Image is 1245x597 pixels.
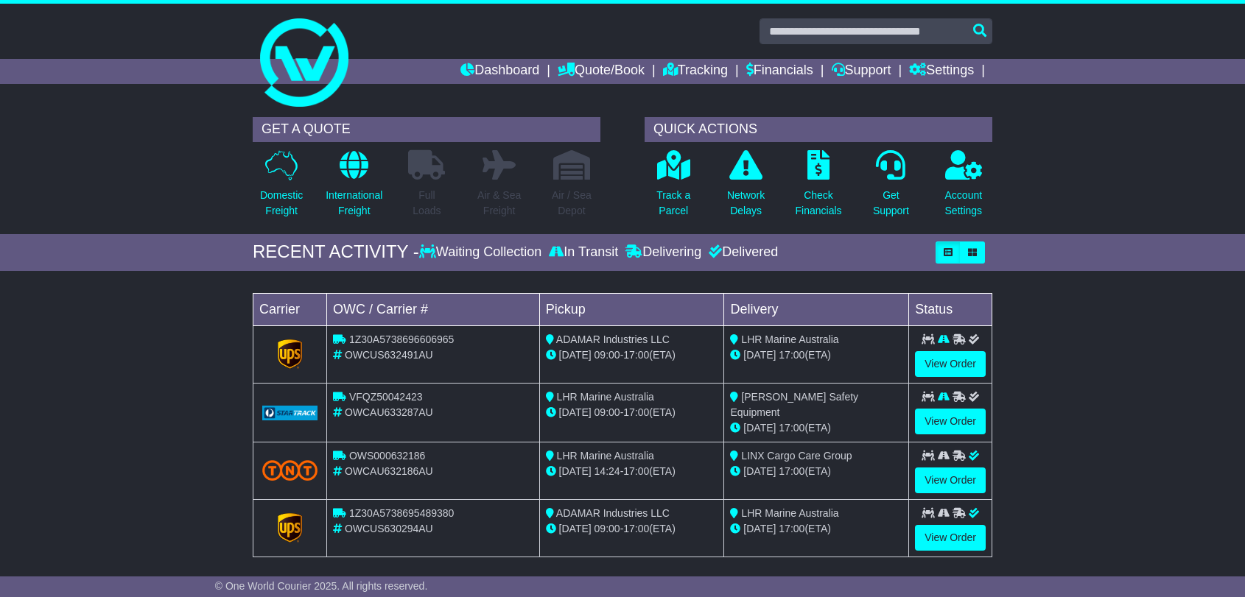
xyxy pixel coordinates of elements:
[779,523,804,534] span: 17:00
[595,349,620,361] span: 09:00
[559,406,592,418] span: [DATE]
[623,349,649,361] span: 17:00
[546,405,718,420] div: - (ETA)
[872,149,910,227] a: GetSupport
[622,244,705,261] div: Delivering
[623,523,649,534] span: 17:00
[259,149,304,227] a: DomesticFreight
[556,507,670,519] span: ADAMAR Industries LLC
[909,293,992,325] td: Status
[730,347,902,363] div: (ETA)
[345,406,433,418] span: OWCAU633287AU
[730,391,858,418] span: [PERSON_NAME] Safety Equipment
[215,580,428,592] span: © One World Courier 2025. All rights reserved.
[557,391,654,403] span: LHR Marine Australia
[873,188,909,219] p: Get Support
[730,464,902,479] div: (ETA)
[909,59,974,84] a: Settings
[730,420,902,436] div: (ETA)
[595,406,620,418] span: 09:00
[345,349,433,361] span: OWCUS632491AU
[326,188,382,219] p: International Freight
[645,117,992,142] div: QUICK ACTIONS
[945,188,983,219] p: Account Settings
[779,465,804,477] span: 17:00
[345,523,433,534] span: OWCUS630294AU
[915,409,986,434] a: View Order
[345,465,433,477] span: OWCAU632186AU
[623,465,649,477] span: 17:00
[539,293,724,325] td: Pickup
[260,188,303,219] p: Domestic Freight
[557,450,654,462] span: LHR Marine Australia
[546,464,718,479] div: - (ETA)
[552,188,592,219] p: Air / Sea Depot
[253,117,600,142] div: GET A QUOTE
[278,339,303,369] img: GetCarrierServiceLogo
[253,293,327,325] td: Carrier
[743,422,776,434] span: [DATE]
[779,422,804,434] span: 17:00
[327,293,540,325] td: OWC / Carrier #
[408,188,445,219] p: Full Loads
[656,149,691,227] a: Track aParcel
[746,59,813,84] a: Financials
[556,333,670,345] span: ADAMAR Industries LLC
[559,349,592,361] span: [DATE]
[726,149,765,227] a: NetworkDelays
[545,244,622,261] div: In Transit
[278,513,303,543] img: GetCarrierServiceLogo
[705,244,778,261] div: Delivered
[262,460,318,480] img: TNT_Domestic.png
[944,149,983,227] a: AccountSettings
[741,333,838,345] span: LHR Marine Australia
[546,347,718,363] div: - (ETA)
[656,188,690,219] p: Track a Parcel
[559,465,592,477] span: [DATE]
[915,525,986,551] a: View Order
[262,406,318,420] img: GetCarrierServiceLogo
[477,188,521,219] p: Air & Sea Freight
[595,523,620,534] span: 09:00
[349,507,454,519] span: 1Z30A5738695489380
[743,349,776,361] span: [DATE]
[724,293,909,325] td: Delivery
[915,467,986,493] a: View Order
[559,523,592,534] span: [DATE]
[796,188,842,219] p: Check Financials
[915,351,986,377] a: View Order
[779,349,804,361] span: 17:00
[419,244,545,261] div: Waiting Collection
[349,333,454,345] span: 1Z30A5738696606965
[349,391,423,403] span: VFQZ50042423
[730,521,902,537] div: (ETA)
[743,523,776,534] span: [DATE]
[558,59,645,84] a: Quote/Book
[595,465,620,477] span: 14:24
[832,59,891,84] a: Support
[663,59,728,84] a: Tracking
[460,59,539,84] a: Dashboard
[623,406,649,418] span: 17:00
[325,149,383,227] a: InternationalFreight
[741,507,838,519] span: LHR Marine Australia
[727,188,765,219] p: Network Delays
[795,149,843,227] a: CheckFinancials
[349,450,426,462] span: OWS000632186
[253,241,419,263] div: RECENT ACTIVITY -
[741,450,852,462] span: LINX Cargo Care Group
[743,465,776,477] span: [DATE]
[546,521,718,537] div: - (ETA)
